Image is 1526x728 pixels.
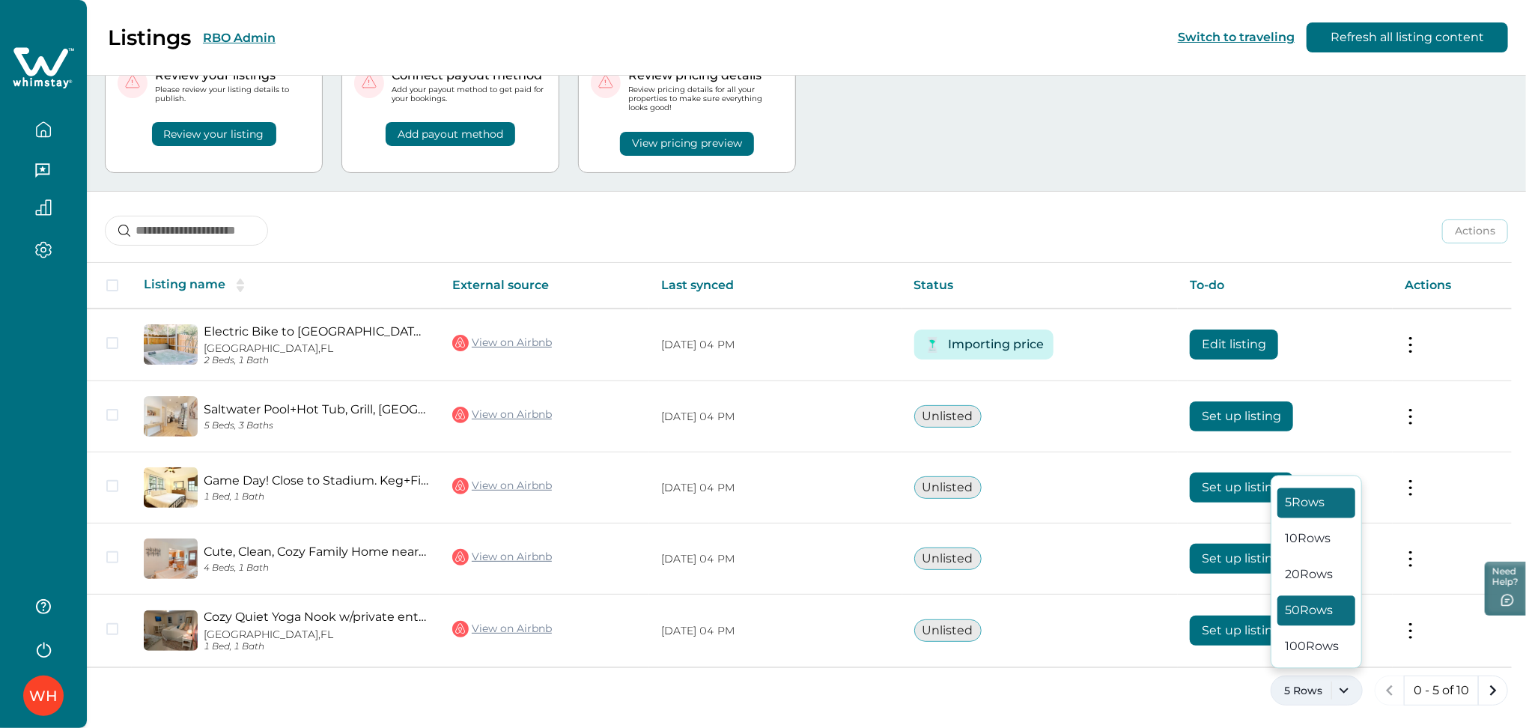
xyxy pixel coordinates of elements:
p: [DATE] 04 PM [661,338,890,353]
p: Listings [108,25,191,50]
button: RBO Admin [203,31,276,45]
a: View on Airbnb [452,405,552,425]
button: Set up listing [1190,544,1293,574]
a: View on Airbnb [452,476,552,496]
button: Edit listing [1190,330,1278,360]
a: Cute, Clean, Cozy Family Home near Playground+Pool [204,545,428,559]
a: View on Airbnb [452,547,552,567]
p: [DATE] 04 PM [661,481,890,496]
p: 1 Bed, 1 Bath [204,491,428,503]
p: [GEOGRAPHIC_DATA], FL [204,342,428,355]
a: View on Airbnb [452,619,552,639]
button: 5 Rows [1277,488,1355,518]
a: Saltwater Pool+Hot Tub, Grill, [GEOGRAPHIC_DATA] [204,402,428,416]
th: Actions [1393,263,1512,309]
th: Last synced [649,263,902,309]
a: Game Day! Close to Stadium. Keg+Firepit+Parking. [204,473,428,488]
button: sorting [225,278,255,293]
button: 100 Rows [1277,632,1355,662]
th: To-do [1178,263,1393,309]
a: View on Airbnb [452,333,552,353]
button: Importing price [949,330,1045,360]
button: Switch to traveling [1178,30,1295,44]
p: [DATE] 04 PM [661,410,890,425]
button: 20 Rows [1277,560,1355,590]
p: 4 Beds, 1 Bath [204,562,428,574]
button: Refresh all listing content [1307,22,1508,52]
button: Set up listing [1190,616,1293,646]
p: Please review your listing details to publish. [155,85,310,103]
p: [DATE] 04 PM [661,624,890,639]
button: Unlisted [914,476,982,499]
p: 5 Beds, 3 Baths [204,420,428,431]
p: 2 Beds, 1 Bath [204,355,428,366]
button: Actions [1442,219,1508,243]
img: propertyImage_Saltwater Pool+Hot Tub, Grill, Walk Downtown [144,396,198,437]
button: Add payout method [386,122,515,146]
p: [GEOGRAPHIC_DATA], FL [204,628,428,641]
img: Timer [923,336,942,354]
button: Review your listing [152,122,276,146]
th: Status [902,263,1178,309]
a: Cozy Quiet Yoga Nook w/private entry & bird yard [204,610,428,624]
button: Unlisted [914,547,982,570]
button: View pricing preview [620,132,754,156]
button: 5 Rows [1271,676,1363,706]
button: Unlisted [914,619,982,642]
button: 0 - 5 of 10 [1404,676,1479,706]
p: [DATE] 04 PM [661,552,890,567]
button: Unlisted [914,405,982,428]
img: propertyImage_Cute, Clean, Cozy Family Home near Playground+Pool [144,539,198,579]
a: Electric Bike to [GEOGRAPHIC_DATA]. Hot Tub Cottage. [204,324,428,339]
button: Set up listing [1190,401,1293,431]
img: propertyImage_Game Day! Close to Stadium. Keg+Firepit+Parking. [144,467,198,508]
button: 50 Rows [1277,596,1355,626]
div: Whimstay Host [29,678,58,714]
button: 10 Rows [1277,524,1355,554]
th: Listing name [132,263,440,309]
img: propertyImage_Electric Bike to Siesta Beach. Hot Tub Cottage. [144,324,198,365]
button: previous page [1375,676,1405,706]
button: next page [1478,676,1508,706]
button: Set up listing [1190,473,1293,503]
p: 1 Bed, 1 Bath [204,641,428,652]
p: 0 - 5 of 10 [1414,683,1469,698]
th: External source [440,263,649,309]
p: Review pricing details for all your properties to make sure everything looks good! [628,85,783,113]
img: propertyImage_Cozy Quiet Yoga Nook w/private entry & bird yard [144,610,198,651]
p: Add your payout method to get paid for your bookings. [392,85,547,103]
